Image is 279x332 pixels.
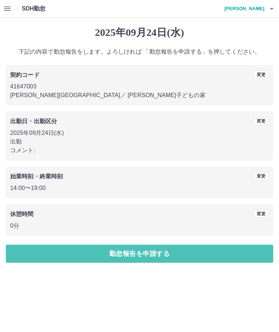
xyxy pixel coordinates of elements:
p: 2025年09月24日(水) [10,129,269,137]
b: 始業時刻・終業時刻 [10,173,63,179]
button: 勤怠報告を申請する [6,245,273,263]
p: 0分 [10,221,269,230]
button: 変更 [254,117,269,125]
b: 出勤日・出勤区分 [10,118,57,124]
b: 休憩時間 [10,211,34,217]
p: 41647003 [10,82,269,91]
p: コメント: [10,146,269,155]
p: 出勤 [10,137,269,146]
p: 下記の内容で勤怠報告をします。よろしければ 「勤怠報告を申請する」を押してください。 [6,47,273,56]
button: 変更 [254,210,269,218]
h1: 2025年09月24日(水) [6,26,273,39]
button: 変更 [254,172,269,180]
p: 14:00 〜 19:00 [10,184,269,192]
p: [PERSON_NAME][GEOGRAPHIC_DATA] ／ [PERSON_NAME]子どもの家 [10,91,269,100]
button: 変更 [254,71,269,79]
b: 契約コード [10,72,40,78]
